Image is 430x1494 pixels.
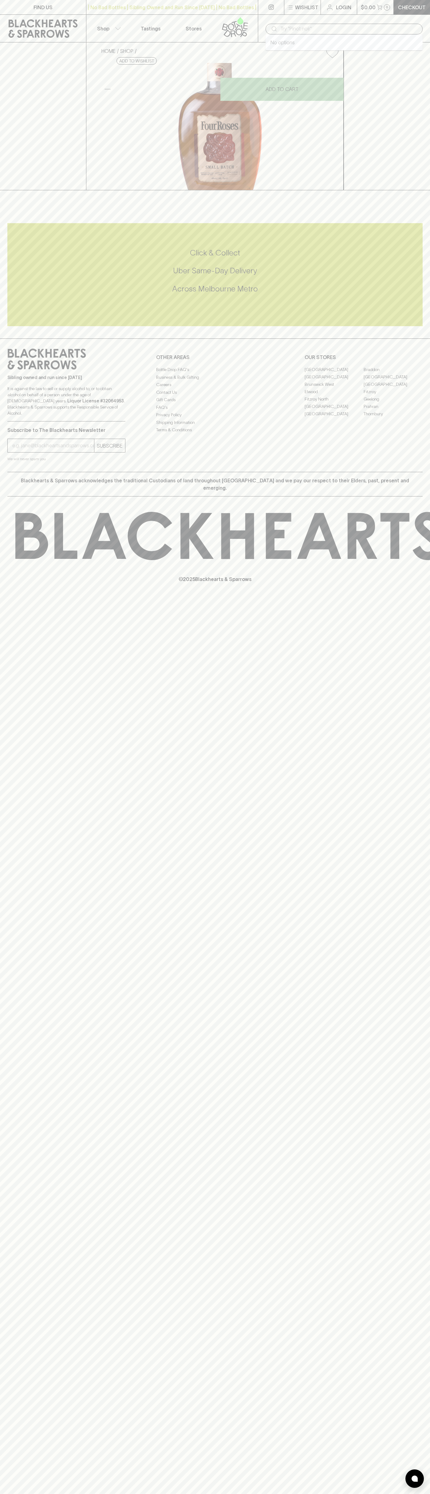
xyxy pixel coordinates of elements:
[156,389,274,396] a: Contact Us
[156,419,274,426] a: Shipping Information
[101,48,116,54] a: HOME
[412,1476,418,1482] img: bubble-icon
[305,388,364,395] a: Elwood
[156,366,274,373] a: Bottle Drop FAQ's
[34,4,53,11] p: FIND US
[295,4,318,11] p: Wishlist
[7,266,423,276] h5: Uber Same-Day Delivery
[86,15,129,42] button: Shop
[361,4,376,11] p: $0.00
[266,85,298,93] p: ADD TO CART
[116,57,157,65] button: Add to wishlist
[386,6,388,9] p: 0
[172,15,215,42] a: Stores
[94,439,125,452] button: SUBSCRIBE
[7,248,423,258] h5: Click & Collect
[7,456,125,462] p: We will never spam you
[305,395,364,403] a: Fitzroy North
[7,426,125,434] p: Subscribe to The Blackhearts Newsletter
[398,4,426,11] p: Checkout
[141,25,160,32] p: Tastings
[305,381,364,388] a: Brunswick West
[129,15,172,42] a: Tastings
[364,388,423,395] a: Fitzroy
[156,426,274,434] a: Terms & Conditions
[324,45,341,61] button: Add to wishlist
[7,284,423,294] h5: Across Melbourne Metro
[186,25,202,32] p: Stores
[305,403,364,410] a: [GEOGRAPHIC_DATA]
[120,48,133,54] a: SHOP
[305,410,364,417] a: [GEOGRAPHIC_DATA]
[12,441,94,451] input: e.g. jane@blackheartsandsparrows.com.au
[364,403,423,410] a: Prahran
[280,24,418,34] input: Try "Pinot noir"
[305,373,364,381] a: [GEOGRAPHIC_DATA]
[305,366,364,373] a: [GEOGRAPHIC_DATA]
[97,25,109,32] p: Shop
[67,398,124,403] strong: Liquor License #32064953
[156,404,274,411] a: FAQ's
[97,63,343,190] img: 39315.png
[220,78,344,101] button: ADD TO CART
[7,374,125,381] p: Sibling owned and run since [DATE]
[364,410,423,417] a: Thornbury
[364,381,423,388] a: [GEOGRAPHIC_DATA]
[364,366,423,373] a: Braddon
[156,373,274,381] a: Business & Bulk Gifting
[305,354,423,361] p: OUR STORES
[7,385,125,416] p: It is against the law to sell or supply alcohol to, or to obtain alcohol on behalf of a person un...
[97,442,123,449] p: SUBSCRIBE
[156,396,274,404] a: Gift Cards
[266,34,423,50] div: No options
[364,373,423,381] a: [GEOGRAPHIC_DATA]
[364,395,423,403] a: Geelong
[156,411,274,419] a: Privacy Policy
[12,477,418,492] p: Blackhearts & Sparrows acknowledges the traditional Custodians of land throughout [GEOGRAPHIC_DAT...
[156,354,274,361] p: OTHER AREAS
[336,4,351,11] p: Login
[156,381,274,389] a: Careers
[7,223,423,326] div: Call to action block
